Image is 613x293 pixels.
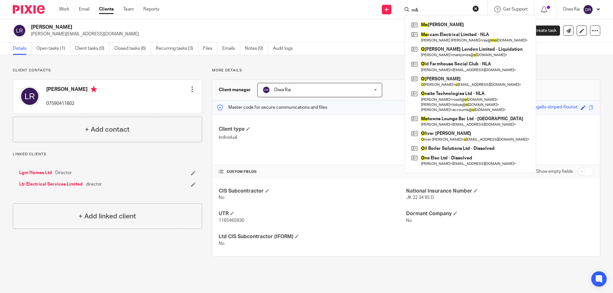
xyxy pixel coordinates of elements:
[262,86,270,94] img: svg%3E
[13,24,26,37] img: svg%3E
[19,170,52,176] a: Lgm Homes Ltd
[79,211,136,221] h4: + Add linked client
[406,195,434,200] span: JK 32 34 95 D
[274,88,291,92] span: Diwa Rai
[536,168,573,175] label: Show empty fields
[114,42,151,55] a: Closed tasks (6)
[406,188,594,194] h4: National Insurance Number
[75,42,110,55] a: Client tasks (0)
[219,87,251,93] h3: Client manager
[13,5,45,14] img: Pixie
[85,125,130,135] h4: + Add contact
[46,86,97,94] h4: [PERSON_NAME]
[273,42,298,55] a: Audit logs
[86,181,102,187] span: director
[222,42,240,55] a: Emails
[406,210,594,217] h4: Dormant Company
[219,134,406,141] p: Individual
[79,6,89,12] a: Email
[19,86,40,106] img: svg%3E
[59,6,69,12] a: Work
[219,241,224,246] span: No
[31,24,417,31] h2: [PERSON_NAME]
[123,6,134,12] a: Team
[583,4,593,15] img: svg%3E
[245,42,268,55] a: Notes (0)
[219,188,406,194] h4: CIS Subcontractor
[13,68,202,73] p: Client contacts
[46,100,97,107] p: 07590411802
[473,5,479,12] button: Clear
[503,7,528,11] span: Get Support
[31,31,513,37] p: [PERSON_NAME][EMAIL_ADDRESS][DOMAIN_NAME]
[219,195,224,200] span: No
[13,152,202,157] p: Linked clients
[219,218,244,223] span: 1165465930
[504,104,578,111] div: home-made-tangello-striped-floutist
[143,6,159,12] a: Reports
[219,233,406,240] h4: Ltd CIS Subcontractor (IFORM)
[563,6,580,12] p: Diwa Rai
[91,86,97,92] i: Primary
[411,8,468,13] input: Search
[219,210,406,217] h4: UTR
[19,181,83,187] a: Ltr Electrical Services Limited
[13,42,32,55] a: Details
[219,126,406,133] h4: Client type
[406,218,412,223] span: No
[219,169,406,174] h4: CUSTOM FIELDS
[99,6,114,12] a: Clients
[156,42,198,55] a: Recurring tasks (3)
[203,42,217,55] a: Files
[523,26,560,36] a: Create task
[212,68,600,73] p: More details
[55,170,72,176] span: Director
[217,104,327,111] p: Master code for secure communications and files
[36,42,70,55] a: Open tasks (1)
